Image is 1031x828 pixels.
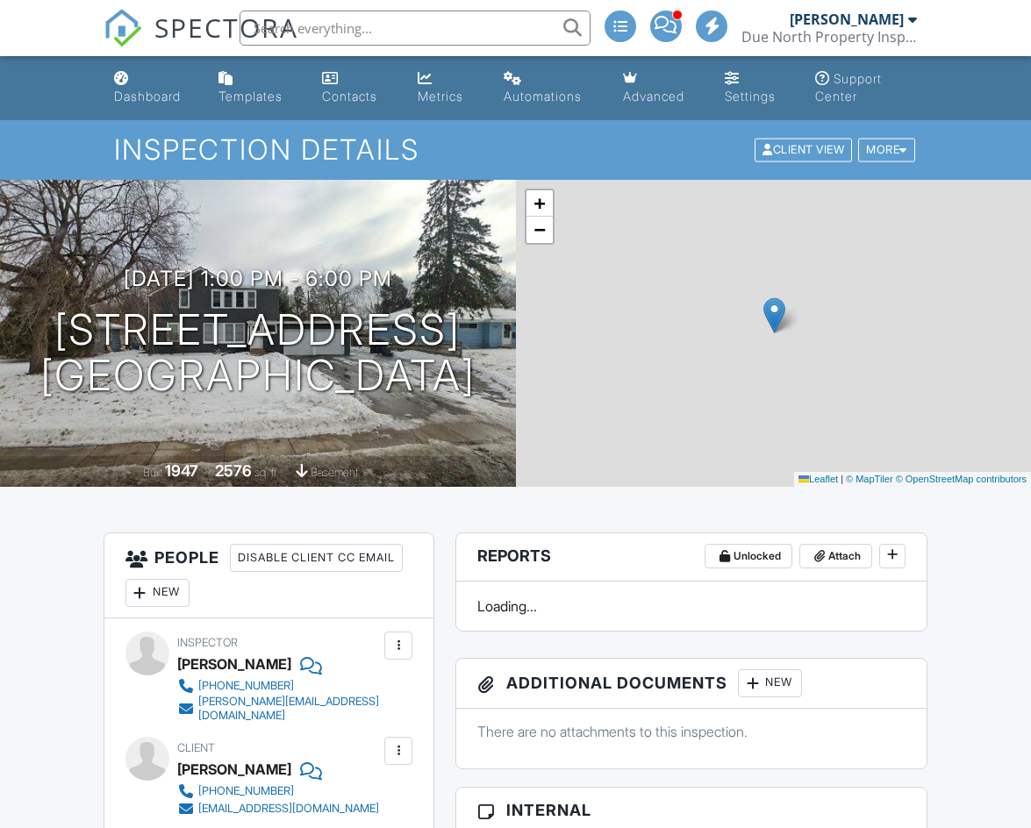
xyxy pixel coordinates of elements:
div: Settings [725,89,776,103]
div: Advanced [623,89,684,103]
span: basement [311,466,358,479]
a: [EMAIL_ADDRESS][DOMAIN_NAME] [177,800,379,817]
div: New [125,579,190,607]
div: [PERSON_NAME][EMAIL_ADDRESS][DOMAIN_NAME] [198,695,381,723]
div: Dashboard [114,89,181,103]
div: Due North Property Inspection [741,28,917,46]
div: [EMAIL_ADDRESS][DOMAIN_NAME] [198,802,379,816]
div: [PHONE_NUMBER] [198,679,294,693]
a: Zoom in [526,190,553,217]
a: Contacts [315,63,397,113]
div: 1947 [165,461,198,480]
span: Built [143,466,162,479]
div: Contacts [322,89,377,103]
a: Automations (Advanced) [497,63,602,113]
a: Advanced [616,63,704,113]
div: More [858,139,915,162]
div: [PERSON_NAME] [790,11,904,28]
h1: [STREET_ADDRESS] [GEOGRAPHIC_DATA] [40,307,476,400]
span: Inspector [177,636,238,649]
div: Automations [504,89,582,103]
span: − [533,218,545,240]
a: Support Center [808,63,924,113]
h1: Inspection Details [114,134,916,165]
input: Search everything... [240,11,591,46]
a: Dashboard [107,63,198,113]
a: [PHONE_NUMBER] [177,782,379,800]
h3: People [104,533,434,618]
p: There are no attachments to this inspection. [477,722,906,741]
span: + [533,192,545,214]
span: sq. ft. [254,466,279,479]
a: [PERSON_NAME][EMAIL_ADDRESS][DOMAIN_NAME] [177,695,381,723]
a: Settings [718,63,794,113]
a: © OpenStreetMap contributors [896,474,1027,484]
a: SPECTORA [104,24,298,61]
a: Templates [211,63,300,113]
div: [PERSON_NAME] [177,651,291,677]
img: Marker [763,297,785,333]
div: [PERSON_NAME] [177,756,291,782]
div: [PHONE_NUMBER] [198,784,294,798]
a: [PHONE_NUMBER] [177,677,381,695]
div: Metrics [418,89,463,103]
div: Support Center [815,71,882,103]
div: Client View [755,139,852,162]
a: Leaflet [798,474,838,484]
div: New [738,669,802,697]
span: | [841,474,843,484]
a: Metrics [411,63,483,113]
a: Client View [753,142,856,155]
span: SPECTORA [154,9,298,46]
h3: Additional Documents [456,659,927,709]
h3: [DATE] 1:00 pm - 6:00 pm [124,267,392,290]
div: Templates [218,89,283,103]
div: 2576 [215,461,252,480]
a: © MapTiler [846,474,893,484]
div: Disable Client CC Email [230,544,403,572]
span: Client [177,741,215,754]
a: Zoom out [526,217,553,243]
img: The Best Home Inspection Software - Spectora [104,9,142,47]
